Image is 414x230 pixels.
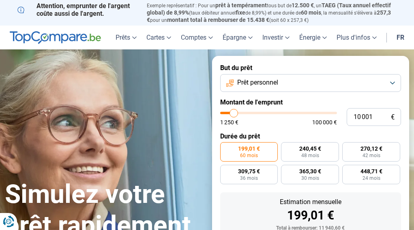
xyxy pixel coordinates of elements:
button: Prêt personnel [220,74,401,92]
span: 24 mois [363,176,380,181]
span: 270,12 € [360,146,382,151]
span: TAEG (Taux annuel effectif global) de 8,99% [147,2,391,16]
span: Prêt personnel [237,78,278,87]
span: 60 mois [240,153,258,158]
span: 240,45 € [299,146,321,151]
span: 365,30 € [299,168,321,174]
span: 100 000 € [312,119,337,125]
a: Énergie [294,26,332,49]
span: 257,3 € [147,9,391,23]
span: 448,71 € [360,168,382,174]
label: But du prêt [220,64,401,72]
span: 199,01 € [238,146,260,151]
span: 48 mois [301,153,319,158]
a: Comptes [176,26,218,49]
a: Plus d'infos [332,26,382,49]
span: fixe [236,9,245,16]
span: 60 mois [301,9,321,16]
img: TopCompare [10,31,101,44]
span: 12.500 € [292,2,314,9]
div: Estimation mensuelle [227,199,395,205]
span: € [391,114,395,121]
a: Cartes [142,26,176,49]
label: Montant de l'emprunt [220,98,401,106]
p: Exemple représentatif : Pour un tous but de , un (taux débiteur annuel de 8,99%) et une durée de ... [147,2,397,23]
span: montant total à rembourser de 15.438 € [167,17,269,23]
span: 1 250 € [220,119,238,125]
a: Prêts [111,26,142,49]
label: Durée du prêt [220,132,401,140]
span: 36 mois [240,176,258,181]
a: Investir [257,26,294,49]
span: 309,75 € [238,168,260,174]
p: Attention, emprunter de l'argent coûte aussi de l'argent. [17,2,137,17]
a: fr [392,26,409,49]
div: 199,01 € [227,209,395,221]
span: 30 mois [301,176,319,181]
span: prêt à tempérament [215,2,267,9]
a: Épargne [218,26,257,49]
span: 42 mois [363,153,380,158]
